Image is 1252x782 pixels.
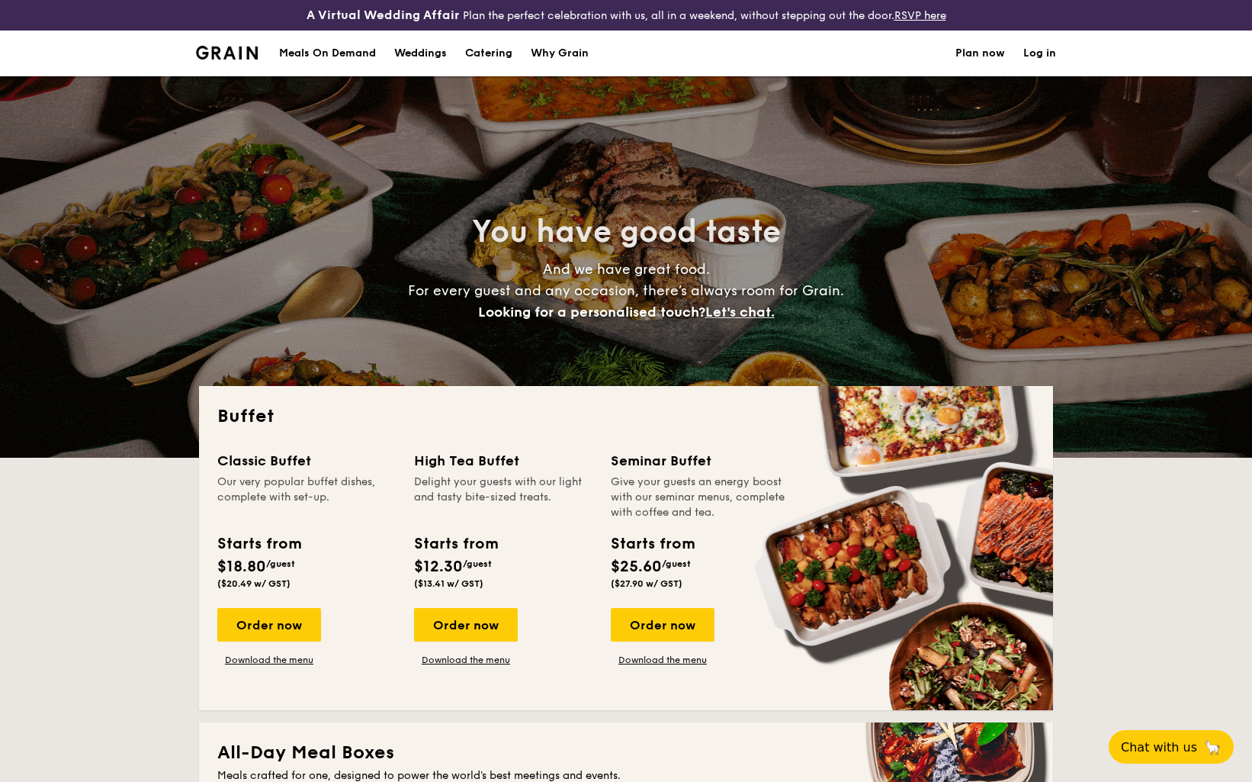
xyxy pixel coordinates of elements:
[266,558,295,569] span: /guest
[414,558,463,576] span: $12.30
[217,578,291,589] span: ($20.49 w/ GST)
[307,6,460,24] h4: A Virtual Wedding Affair
[408,261,844,320] span: And we have great food. For every guest and any occasion, there’s always room for Grain.
[611,578,682,589] span: ($27.90 w/ GST)
[472,214,781,250] span: You have good taste
[611,450,789,471] div: Seminar Buffet
[463,558,492,569] span: /guest
[217,533,300,555] div: Starts from
[465,31,512,76] h1: Catering
[385,31,456,76] a: Weddings
[478,304,705,320] span: Looking for a personalised touch?
[894,9,946,22] a: RSVP here
[279,31,376,76] div: Meals On Demand
[217,608,321,642] div: Order now
[270,31,385,76] a: Meals On Demand
[217,475,396,520] div: Our very popular buffet dishes, complete with set-up.
[1203,739,1222,756] span: 🦙
[522,31,598,76] a: Why Grain
[196,46,258,60] img: Grain
[611,475,789,520] div: Give your guests an energy boost with our seminar menus, complete with coffee and tea.
[196,46,258,60] a: Logotype
[414,450,592,471] div: High Tea Buffet
[611,533,694,555] div: Starts from
[217,450,396,471] div: Classic Buffet
[414,654,518,666] a: Download the menu
[217,654,321,666] a: Download the menu
[414,475,592,520] div: Delight your guests with our light and tasty bite-sized treats.
[456,31,522,76] a: Catering
[217,558,266,576] span: $18.80
[531,31,589,76] div: Why Grain
[611,654,714,666] a: Download the menu
[662,558,691,569] span: /guest
[414,608,518,642] div: Order now
[611,608,714,642] div: Order now
[1023,31,1056,76] a: Log in
[611,558,662,576] span: $25.60
[209,6,1044,24] div: Plan the perfect celebration with us, all in a weekend, without stepping out the door.
[955,31,1005,76] a: Plan now
[1109,730,1234,764] button: Chat with us🦙
[705,304,775,320] span: Let's chat.
[414,533,497,555] div: Starts from
[414,578,483,589] span: ($13.41 w/ GST)
[394,31,447,76] div: Weddings
[1121,740,1197,755] span: Chat with us
[217,741,1035,765] h2: All-Day Meal Boxes
[217,404,1035,429] h2: Buffet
